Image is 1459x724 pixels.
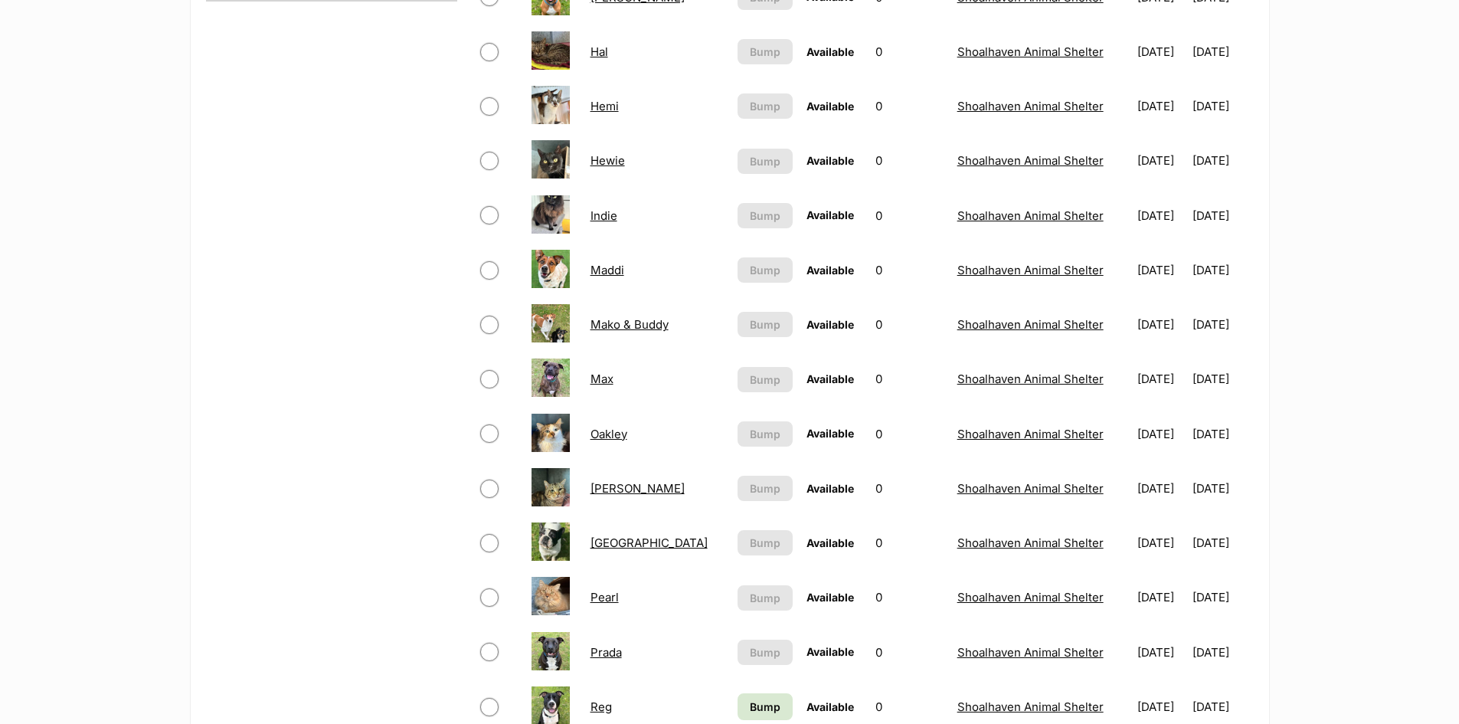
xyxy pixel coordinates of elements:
[957,372,1104,386] a: Shoalhaven Animal Shelter
[1192,134,1252,187] td: [DATE]
[806,208,854,221] span: Available
[738,257,793,283] button: Bump
[590,44,608,59] a: Hal
[1131,244,1191,296] td: [DATE]
[957,208,1104,223] a: Shoalhaven Animal Shelter
[1192,80,1252,133] td: [DATE]
[1192,25,1252,78] td: [DATE]
[1131,189,1191,242] td: [DATE]
[1192,352,1252,405] td: [DATE]
[1131,352,1191,405] td: [DATE]
[750,644,780,660] span: Bump
[806,645,854,658] span: Available
[869,134,950,187] td: 0
[1131,626,1191,679] td: [DATE]
[590,153,625,168] a: Hewie
[957,44,1104,59] a: Shoalhaven Animal Shelter
[1131,516,1191,569] td: [DATE]
[738,203,793,228] button: Bump
[1131,25,1191,78] td: [DATE]
[590,208,617,223] a: Indie
[806,591,854,604] span: Available
[806,700,854,713] span: Available
[1131,571,1191,624] td: [DATE]
[1192,462,1252,515] td: [DATE]
[1131,298,1191,351] td: [DATE]
[869,244,950,296] td: 0
[957,153,1104,168] a: Shoalhaven Animal Shelter
[1192,408,1252,460] td: [DATE]
[957,481,1104,496] a: Shoalhaven Animal Shelter
[957,536,1104,550] a: Shoalhaven Animal Shelter
[806,318,854,331] span: Available
[1131,408,1191,460] td: [DATE]
[750,262,780,278] span: Bump
[1192,571,1252,624] td: [DATE]
[869,462,950,515] td: 0
[869,352,950,405] td: 0
[957,645,1104,660] a: Shoalhaven Animal Shelter
[957,590,1104,604] a: Shoalhaven Animal Shelter
[590,372,613,386] a: Max
[806,264,854,277] span: Available
[590,317,669,332] a: Mako & Buddy
[750,426,780,442] span: Bump
[869,408,950,460] td: 0
[1131,462,1191,515] td: [DATE]
[590,590,619,604] a: Pearl
[1192,189,1252,242] td: [DATE]
[806,482,854,495] span: Available
[806,154,854,167] span: Available
[957,317,1104,332] a: Shoalhaven Animal Shelter
[869,516,950,569] td: 0
[738,693,793,720] a: Bump
[957,263,1104,277] a: Shoalhaven Animal Shelter
[738,640,793,665] button: Bump
[750,208,780,224] span: Bump
[750,98,780,114] span: Bump
[750,153,780,169] span: Bump
[806,536,854,549] span: Available
[806,100,854,113] span: Available
[750,372,780,388] span: Bump
[869,25,950,78] td: 0
[1192,626,1252,679] td: [DATE]
[738,421,793,447] button: Bump
[1192,516,1252,569] td: [DATE]
[590,481,685,496] a: [PERSON_NAME]
[590,263,624,277] a: Maddi
[1192,298,1252,351] td: [DATE]
[750,699,780,715] span: Bump
[806,45,854,58] span: Available
[869,80,950,133] td: 0
[750,480,780,496] span: Bump
[869,571,950,624] td: 0
[738,476,793,501] button: Bump
[869,298,950,351] td: 0
[1131,134,1191,187] td: [DATE]
[750,316,780,333] span: Bump
[806,372,854,385] span: Available
[590,427,627,441] a: Oakley
[869,189,950,242] td: 0
[738,149,793,174] button: Bump
[1192,244,1252,296] td: [DATE]
[590,536,708,550] a: [GEOGRAPHIC_DATA]
[738,367,793,392] button: Bump
[738,39,793,64] button: Bump
[806,427,854,440] span: Available
[750,44,780,60] span: Bump
[957,99,1104,113] a: Shoalhaven Animal Shelter
[738,585,793,611] button: Bump
[1131,80,1191,133] td: [DATE]
[957,699,1104,714] a: Shoalhaven Animal Shelter
[738,93,793,119] button: Bump
[957,427,1104,441] a: Shoalhaven Animal Shelter
[750,535,780,551] span: Bump
[738,312,793,337] button: Bump
[590,645,622,660] a: Prada
[590,699,612,714] a: Reg
[750,590,780,606] span: Bump
[738,530,793,555] button: Bump
[869,626,950,679] td: 0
